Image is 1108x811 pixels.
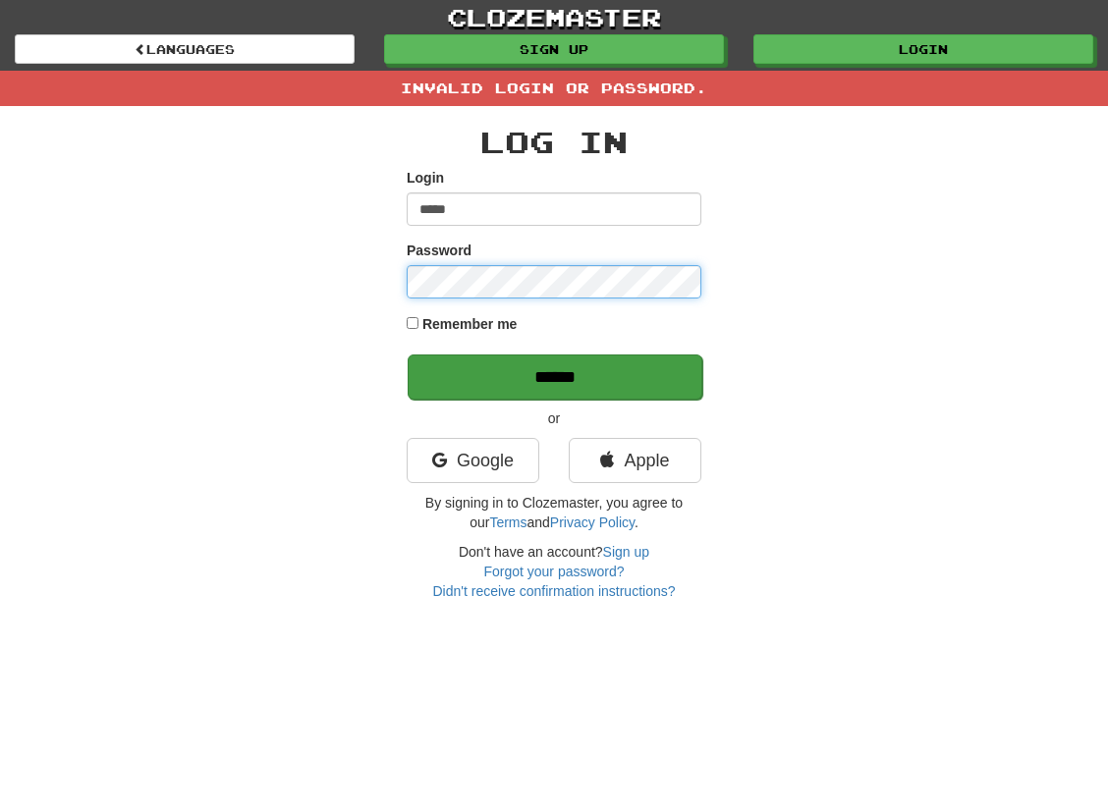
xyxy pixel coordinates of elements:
a: Apple [569,438,701,483]
a: Sign up [603,544,649,560]
a: Privacy Policy [550,514,635,530]
a: Didn't receive confirmation instructions? [432,583,675,599]
a: Languages [15,34,355,64]
a: Sign up [384,34,724,64]
div: Don't have an account? [407,542,701,601]
a: Google [407,438,539,483]
h2: Log In [407,126,701,158]
label: Remember me [422,314,518,334]
a: Forgot your password? [483,564,624,579]
p: or [407,408,701,428]
a: Terms [489,514,526,530]
label: Login [407,168,444,188]
p: By signing in to Clozemaster, you agree to our and . [407,493,701,532]
a: Login [753,34,1093,64]
label: Password [407,241,471,260]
